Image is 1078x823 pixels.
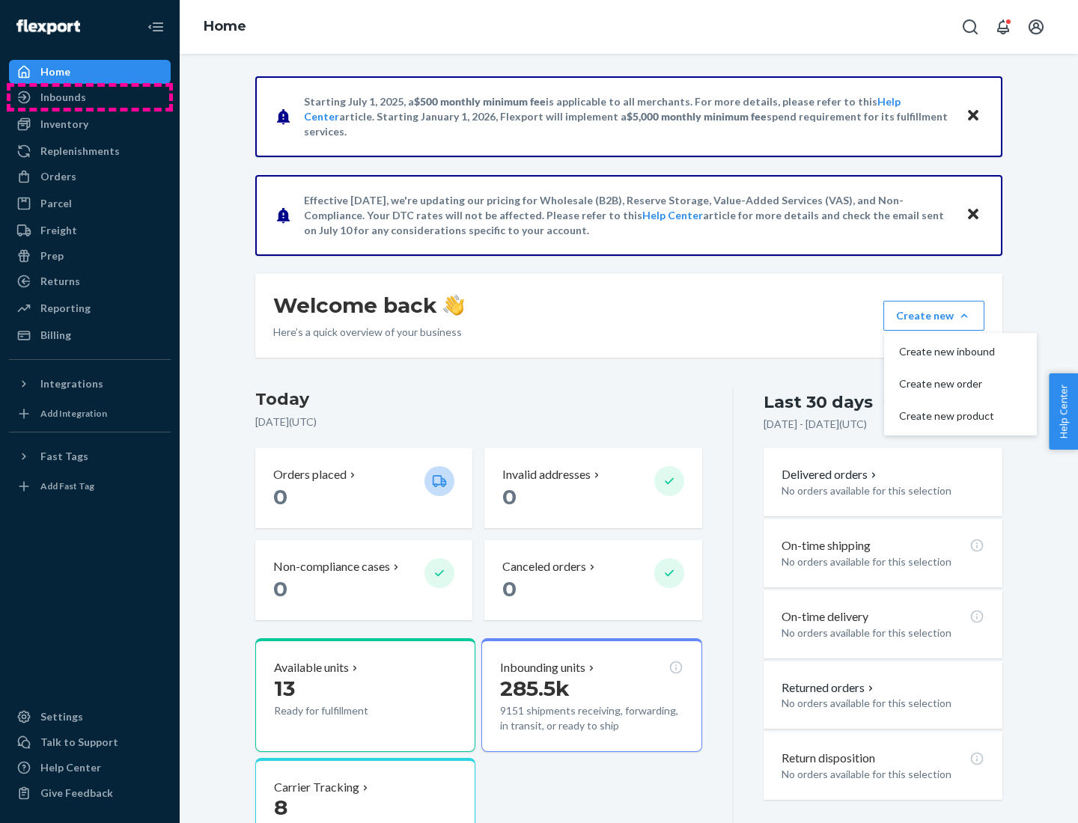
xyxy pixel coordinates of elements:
[9,269,171,293] a: Returns
[40,64,70,79] div: Home
[40,480,94,492] div: Add Fast Tag
[273,466,347,483] p: Orders placed
[9,402,171,426] a: Add Integration
[255,448,472,528] button: Orders placed 0
[255,388,702,411] h3: Today
[899,379,995,389] span: Create new order
[899,411,995,421] span: Create new product
[500,676,570,701] span: 285.5k
[274,659,349,676] p: Available units
[274,703,412,718] p: Ready for fulfillment
[9,323,171,347] a: Billing
[255,638,475,752] button: Available units13Ready for fulfillment
[414,95,546,108] span: $500 monthly minimum fee
[255,540,472,620] button: Non-compliance cases 0
[782,608,868,625] p: On-time delivery
[273,558,390,575] p: Non-compliance cases
[782,625,984,640] p: No orders available for this selection
[40,90,86,105] div: Inbounds
[40,735,118,750] div: Talk to Support
[502,484,517,510] span: 0
[627,110,767,123] span: $5,000 monthly minimum fee
[887,400,1034,432] button: Create new product
[782,466,880,483] button: Delivered orders
[40,709,83,724] div: Settings
[40,449,88,464] div: Fast Tags
[9,730,171,754] a: Talk to Support
[502,466,591,483] p: Invalid addresses
[304,193,951,238] p: Effective [DATE], we're updating our pricing for Wholesale (B2B), Reserve Storage, Value-Added Se...
[963,105,983,127] button: Close
[304,94,951,139] p: Starting July 1, 2025, a is applicable to all merchants. For more details, please refer to this a...
[9,192,171,215] a: Parcel
[9,218,171,242] a: Freight
[764,391,873,414] div: Last 30 days
[782,554,984,569] p: No orders available for this selection
[1021,12,1051,42] button: Open account menu
[40,196,72,211] div: Parcel
[1049,373,1078,450] span: Help Center
[274,779,359,796] p: Carrier Tracking
[502,576,517,602] span: 0
[274,795,287,820] span: 8
[204,18,246,34] a: Home
[782,483,984,498] p: No orders available for this selection
[274,676,295,701] span: 13
[443,295,464,316] img: hand-wave emoji
[782,679,877,697] button: Returned orders
[141,12,171,42] button: Close Navigation
[9,474,171,498] a: Add Fast Tag
[192,5,258,49] ol: breadcrumbs
[9,296,171,320] a: Reporting
[9,444,171,468] button: Fast Tags
[40,760,101,775] div: Help Center
[40,328,71,343] div: Billing
[40,248,64,263] div: Prep
[40,786,113,801] div: Give Feedback
[273,325,464,340] p: Here’s a quick overview of your business
[988,12,1018,42] button: Open notifications
[500,703,683,733] p: 9151 shipments receiving, forwarding, in transit, or ready to ship
[899,346,995,357] span: Create new inbound
[782,750,875,767] p: Return disposition
[255,414,702,429] p: [DATE] ( UTC )
[9,139,171,163] a: Replenishments
[502,558,586,575] p: Canceled orders
[9,60,171,84] a: Home
[9,244,171,268] a: Prep
[883,301,984,331] button: Create newCreate new inboundCreate new orderCreate new product
[40,223,77,238] div: Freight
[40,407,107,420] div: Add Integration
[40,376,103,391] div: Integrations
[9,112,171,136] a: Inventory
[9,372,171,396] button: Integrations
[484,448,701,528] button: Invalid addresses 0
[955,12,985,42] button: Open Search Box
[963,204,983,226] button: Close
[9,756,171,780] a: Help Center
[642,209,703,221] a: Help Center
[273,576,287,602] span: 0
[9,705,171,729] a: Settings
[481,638,701,752] button: Inbounding units285.5k9151 shipments receiving, forwarding, in transit, or ready to ship
[9,85,171,109] a: Inbounds
[764,417,867,432] p: [DATE] - [DATE] ( UTC )
[40,274,80,289] div: Returns
[484,540,701,620] button: Canceled orders 0
[40,301,91,316] div: Reporting
[782,537,871,554] p: On-time shipping
[40,117,88,132] div: Inventory
[9,165,171,189] a: Orders
[16,19,80,34] img: Flexport logo
[9,781,171,805] button: Give Feedback
[273,292,464,319] h1: Welcome back
[40,169,76,184] div: Orders
[782,696,984,711] p: No orders available for this selection
[273,484,287,510] span: 0
[782,767,984,782] p: No orders available for this selection
[40,144,120,159] div: Replenishments
[887,368,1034,400] button: Create new order
[500,659,585,676] p: Inbounding units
